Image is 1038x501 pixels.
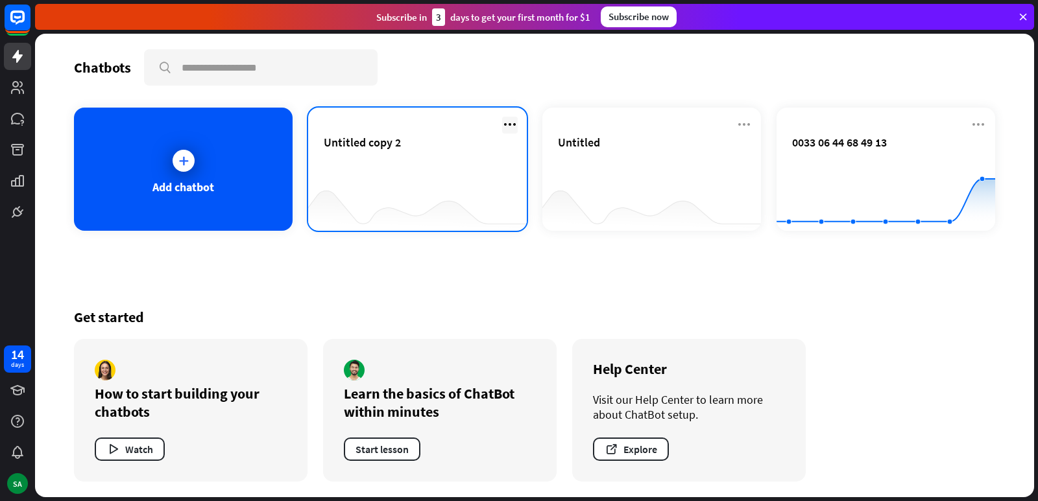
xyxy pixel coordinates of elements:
button: Watch [95,437,165,461]
div: SA [7,473,28,494]
img: author [344,360,365,380]
div: Subscribe now [601,6,677,27]
div: How to start building your chatbots [95,384,287,421]
div: Chatbots [74,58,131,76]
div: Visit our Help Center to learn more about ChatBot setup. [593,392,785,422]
div: 14 [11,349,24,360]
div: Add chatbot [152,180,214,194]
div: days [11,360,24,369]
a: 14 days [4,345,31,373]
div: 3 [432,8,445,26]
button: Open LiveChat chat widget [10,5,49,44]
div: Help Center [593,360,785,378]
img: author [95,360,115,380]
span: 0033 06 44 68 49 13 [792,135,887,150]
span: Untitled copy 2 [324,135,401,150]
button: Start lesson [344,437,420,461]
button: Explore [593,437,669,461]
div: Get started [74,308,995,326]
div: Subscribe in days to get your first month for $1 [376,8,590,26]
div: Learn the basics of ChatBot within minutes [344,384,536,421]
span: Untitled [558,135,600,150]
